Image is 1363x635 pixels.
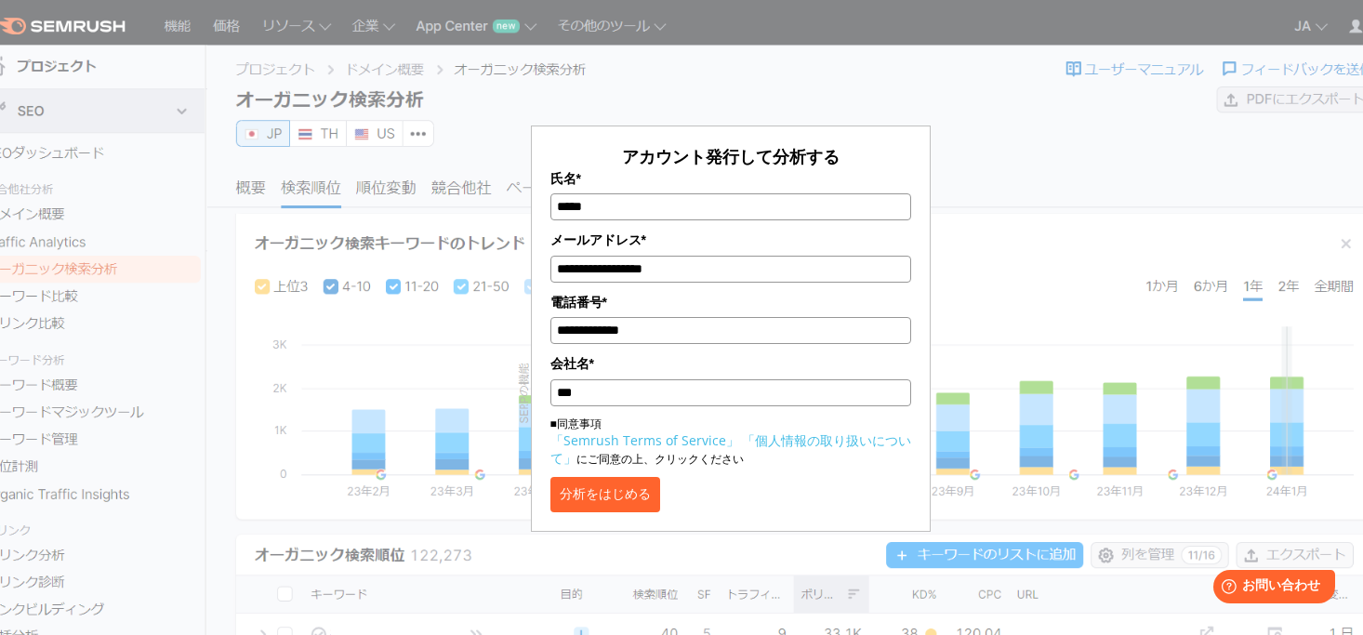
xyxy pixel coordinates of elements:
[550,477,660,512] button: 分析をはじめる
[1198,562,1343,615] iframe: Help widget launcher
[550,431,911,467] a: 「個人情報の取り扱いについて」
[622,145,840,167] span: アカウント発行して分析する
[550,292,911,312] label: 電話番号*
[550,416,911,468] p: ■同意事項 にご同意の上、クリックください
[550,230,911,250] label: メールアドレス*
[550,431,739,449] a: 「Semrush Terms of Service」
